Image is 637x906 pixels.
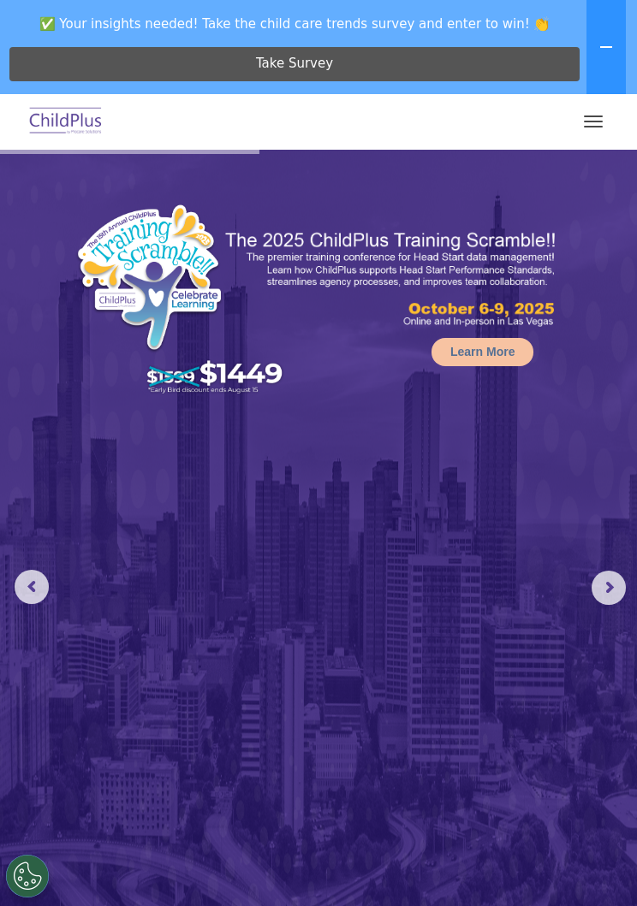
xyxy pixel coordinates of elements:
span: Last name [274,99,326,112]
button: Cookies Settings [6,855,49,897]
a: Take Survey [9,47,580,81]
span: ✅ Your insights needed! Take the child care trends survey and enter to win! 👏 [7,7,583,40]
img: ChildPlus by Procare Solutions [26,102,106,142]
span: Phone number [274,169,347,182]
a: Learn More [432,338,533,366]
iframe: Chat Widget [348,721,637,906]
span: Take Survey [256,49,333,79]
